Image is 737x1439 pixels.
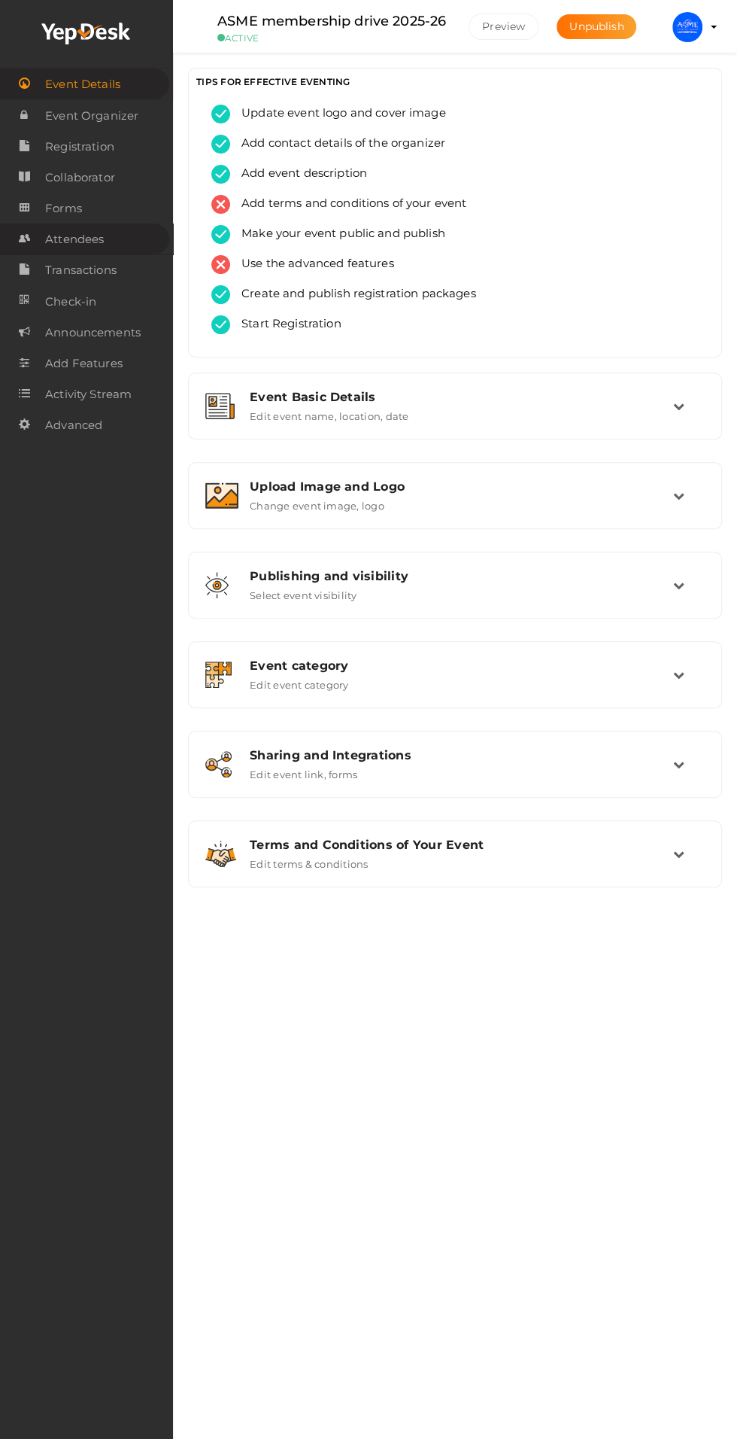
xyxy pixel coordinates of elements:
img: tick-success.svg [211,225,230,244]
button: Unpublish [557,14,636,39]
span: Forms [45,193,82,224]
div: Sharing and Integrations [250,748,673,762]
span: Use the advanced features [230,255,394,274]
span: Check-in [45,287,96,317]
img: tick-success.svg [211,135,230,154]
span: Update event logo and cover image [230,105,446,123]
img: error.svg [211,195,230,214]
span: Collaborator [45,163,115,193]
span: Advanced [45,410,102,440]
a: Event Basic Details Edit event name, location, date [196,411,714,425]
h3: TIPS FOR EFFECTIVE EVENTING [196,76,714,87]
img: tick-success.svg [211,165,230,184]
span: Add event description [230,165,367,184]
span: Add contact details of the organizer [230,135,445,154]
span: Registration [45,132,114,162]
img: tick-success.svg [211,285,230,304]
div: Upload Image and Logo [250,479,673,494]
span: Attendees [45,224,104,254]
span: Event Organizer [45,101,138,131]
img: shared-vision.svg [205,572,229,598]
a: Upload Image and Logo Change event image, logo [196,500,714,515]
a: Sharing and Integrations Edit event link, forms [196,769,714,783]
span: Make your event public and publish [230,225,445,244]
span: Unpublish [569,20,623,33]
img: ACg8ocIznaYxAd1j8yGuuk7V8oyGTUXj0eGIu5KK6886ihuBZQ=s100 [672,12,702,42]
label: ASME membership drive 2025-26 [217,11,446,32]
img: sharing.svg [205,751,232,777]
span: Announcements [45,318,141,348]
small: ACTIVE [217,32,446,44]
img: event-details.svg [205,393,235,419]
button: Preview [469,14,538,40]
img: tick-success.svg [211,105,230,123]
span: Add Features [45,348,123,379]
label: Edit terms & conditions [250,852,368,870]
div: Terms and Conditions of Your Event [250,838,673,852]
img: error.svg [211,255,230,274]
label: Select event visibility [250,583,357,601]
label: Edit event name, location, date [250,404,408,422]
span: Create and publish registration packages [230,285,476,304]
span: Transactions [45,255,117,285]
img: tick-success.svg [211,315,230,334]
span: Start Registration [230,315,341,334]
label: Edit event link, forms [250,762,357,780]
label: Change event image, logo [250,494,384,512]
div: Event category [250,659,673,673]
a: Event category Edit event category [196,680,714,694]
label: Edit event category [250,673,349,691]
a: Terms and Conditions of Your Event Edit terms & conditions [196,859,714,873]
img: handshake.svg [205,841,236,867]
a: Publishing and visibility Select event visibility [196,590,714,604]
span: Publishing and visibility [250,569,408,583]
span: Add terms and conditions of your event [230,195,466,214]
img: image.svg [205,482,238,509]
div: Event Basic Details [250,390,673,404]
img: category.svg [205,662,232,688]
span: Event Details [45,69,120,99]
span: Activity Stream [45,379,132,409]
